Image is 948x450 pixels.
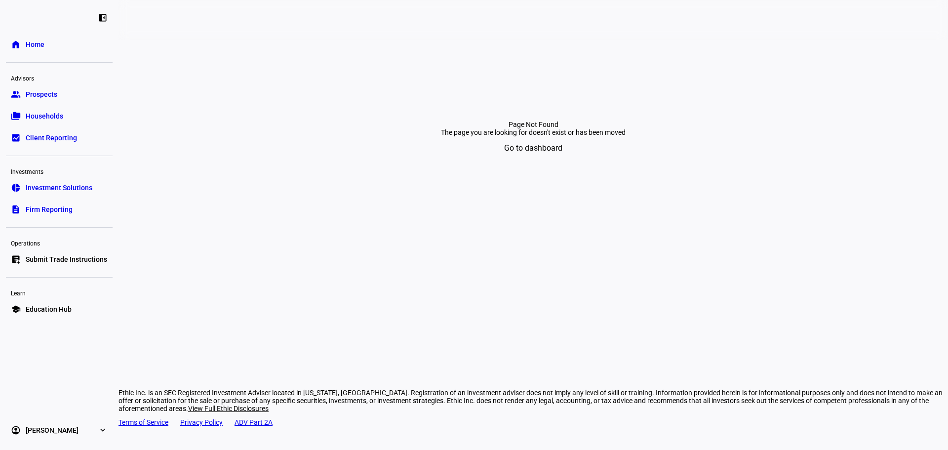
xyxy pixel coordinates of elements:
a: bid_landscapeClient Reporting [6,128,113,148]
eth-mat-symbol: folder_copy [11,111,21,121]
eth-mat-symbol: account_circle [11,425,21,435]
div: Ethic Inc. is an SEC Registered Investment Adviser located in [US_STATE], [GEOGRAPHIC_DATA]. Regi... [118,389,948,412]
a: groupProspects [6,84,113,104]
span: Client Reporting [26,133,77,143]
div: Advisors [6,71,113,84]
span: Home [26,40,44,49]
a: folder_copyHouseholds [6,106,113,126]
div: Investments [6,164,113,178]
span: [PERSON_NAME] [26,425,79,435]
eth-mat-symbol: bid_landscape [11,133,21,143]
button: Go to dashboard [490,136,576,160]
div: Learn [6,286,113,299]
eth-mat-symbol: left_panel_close [98,13,108,23]
span: Prospects [26,89,57,99]
eth-mat-symbol: school [11,304,21,314]
a: homeHome [6,35,113,54]
span: Households [26,111,63,121]
span: Submit Trade Instructions [26,254,107,264]
div: The page you are looking for doesn't exist or has been moved [332,128,735,136]
span: Firm Reporting [26,205,73,214]
span: Education Hub [26,304,72,314]
a: Privacy Policy [180,418,223,426]
eth-mat-symbol: list_alt_add [11,254,21,264]
eth-mat-symbol: home [11,40,21,49]
a: ADV Part 2A [235,418,273,426]
eth-mat-symbol: group [11,89,21,99]
div: Operations [6,236,113,249]
span: View Full Ethic Disclosures [188,405,269,412]
eth-mat-symbol: description [11,205,21,214]
a: descriptionFirm Reporting [6,200,113,219]
div: Page Not Found [130,121,936,128]
span: Investment Solutions [26,183,92,193]
span: Go to dashboard [504,136,562,160]
a: Terms of Service [118,418,168,426]
a: pie_chartInvestment Solutions [6,178,113,198]
eth-mat-symbol: expand_more [98,425,108,435]
eth-mat-symbol: pie_chart [11,183,21,193]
